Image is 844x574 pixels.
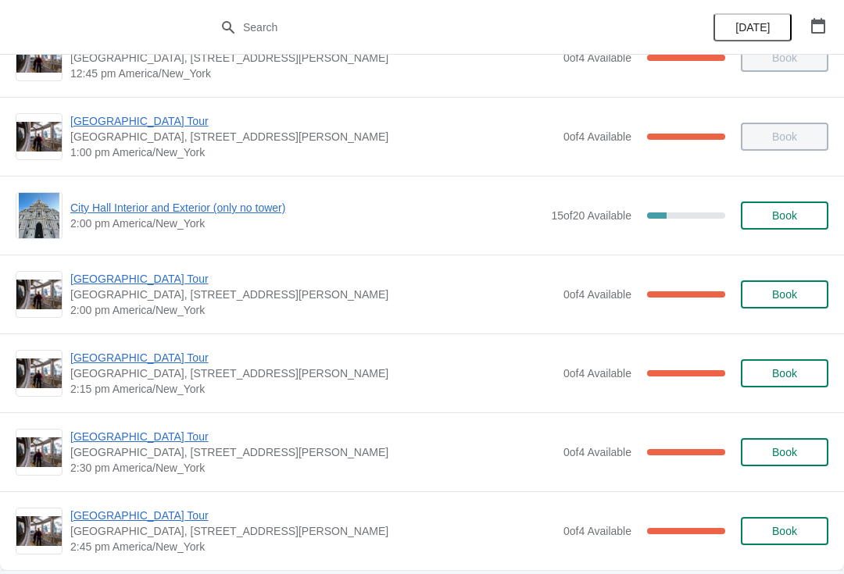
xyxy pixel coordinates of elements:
[16,437,62,468] img: City Hall Tower Tour | City Hall Visitor Center, 1400 John F Kennedy Boulevard Suite 121, Philade...
[741,280,828,308] button: Book
[563,446,631,458] span: 0 of 4 Available
[70,129,556,144] span: [GEOGRAPHIC_DATA], [STREET_ADDRESS][PERSON_NAME]
[16,516,62,547] img: City Hall Tower Tour | City Hall Visitor Center, 1400 John F Kennedy Boulevard Suite 121, Philade...
[70,508,556,523] span: [GEOGRAPHIC_DATA] Tour
[70,144,556,160] span: 1:00 pm America/New_York
[19,193,60,238] img: City Hall Interior and Exterior (only no tower) | | 2:00 pm America/New_York
[772,288,797,301] span: Book
[563,130,631,143] span: 0 of 4 Available
[772,209,797,222] span: Book
[16,358,62,389] img: City Hall Tower Tour | City Hall Visitor Center, 1400 John F Kennedy Boulevard Suite 121, Philade...
[70,302,556,318] span: 2:00 pm America/New_York
[16,43,62,73] img: City Hall Tower Tour | City Hall Visitor Center, 1400 John F Kennedy Boulevard Suite 121, Philade...
[563,525,631,537] span: 0 of 4 Available
[70,216,543,231] span: 2:00 pm America/New_York
[70,539,556,554] span: 2:45 pm America/New_York
[70,523,556,539] span: [GEOGRAPHIC_DATA], [STREET_ADDRESS][PERSON_NAME]
[16,280,62,310] img: City Hall Tower Tour | City Hall Visitor Center, 1400 John F Kennedy Boulevard Suite 121, Philade...
[563,52,631,64] span: 0 of 4 Available
[563,367,631,380] span: 0 of 4 Available
[741,359,828,387] button: Book
[70,381,556,397] span: 2:15 pm America/New_York
[70,287,556,302] span: [GEOGRAPHIC_DATA], [STREET_ADDRESS][PERSON_NAME]
[70,50,556,66] span: [GEOGRAPHIC_DATA], [STREET_ADDRESS][PERSON_NAME]
[741,201,828,230] button: Book
[70,200,543,216] span: City Hall Interior and Exterior (only no tower)
[70,350,556,365] span: [GEOGRAPHIC_DATA] Tour
[741,517,828,545] button: Book
[735,21,770,34] span: [DATE]
[16,122,62,152] img: City Hall Tower Tour | City Hall Visitor Center, 1400 John F Kennedy Boulevard Suite 121, Philade...
[70,113,556,129] span: [GEOGRAPHIC_DATA] Tour
[551,209,631,222] span: 15 of 20 Available
[741,438,828,466] button: Book
[563,288,631,301] span: 0 of 4 Available
[772,446,797,458] span: Book
[713,13,792,41] button: [DATE]
[772,525,797,537] span: Book
[70,365,556,381] span: [GEOGRAPHIC_DATA], [STREET_ADDRESS][PERSON_NAME]
[242,13,633,41] input: Search
[70,444,556,460] span: [GEOGRAPHIC_DATA], [STREET_ADDRESS][PERSON_NAME]
[70,429,556,444] span: [GEOGRAPHIC_DATA] Tour
[70,66,556,81] span: 12:45 pm America/New_York
[70,271,556,287] span: [GEOGRAPHIC_DATA] Tour
[70,460,556,476] span: 2:30 pm America/New_York
[772,367,797,380] span: Book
